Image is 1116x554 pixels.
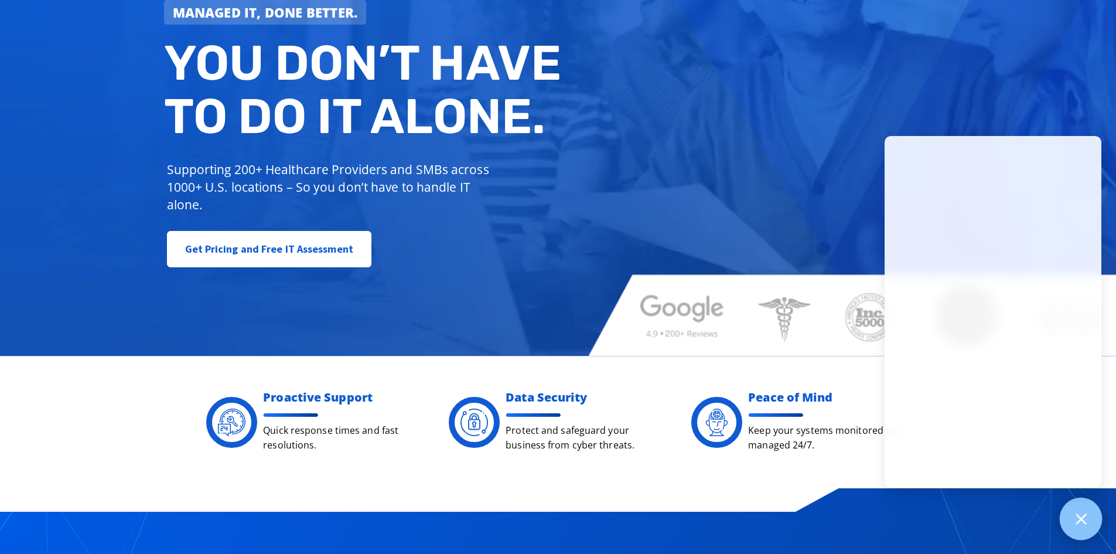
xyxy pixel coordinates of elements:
span: Get Pricing and Free IT Assessment [185,237,353,261]
img: Digacore Services - peace of mind [703,409,731,437]
img: Digacore Security [460,409,489,437]
p: Protect and safeguard your business from cyber threats. [506,423,661,453]
iframe: Chatgenie Messenger [885,136,1101,488]
img: Digacore 24 Support [218,409,246,437]
a: Get Pricing and Free IT Assessment [167,231,371,267]
img: divider [263,413,319,417]
img: divider [506,413,562,417]
h2: Data Security [506,392,661,403]
h2: Peace of Mind [748,392,904,403]
p: Keep your systems monitored and managed 24/7. [748,423,904,453]
strong: Managed IT, done better. [173,4,358,21]
h2: Proactive Support [263,392,419,403]
p: Quick response times and fast resolutions. [263,423,419,453]
h2: You don’t have to do IT alone. [164,36,567,144]
p: Supporting 200+ Healthcare Providers and SMBs across 1000+ U.S. locations – So you don’t have to ... [167,161,494,213]
img: divider [748,413,804,417]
